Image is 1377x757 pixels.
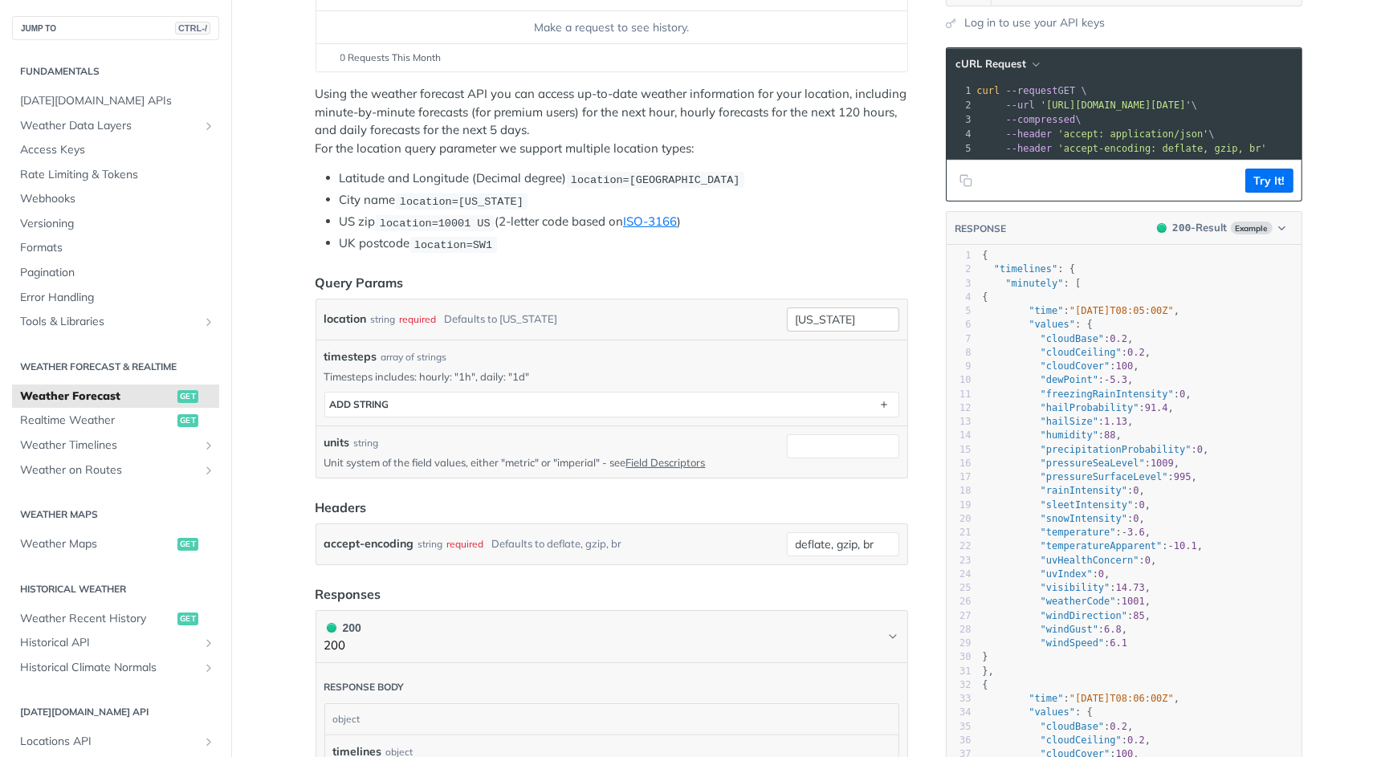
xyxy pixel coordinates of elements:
[12,212,219,236] a: Versioning
[1041,429,1098,441] span: "humidity"
[983,333,1134,344] span: : ,
[1110,637,1127,649] span: 6.1
[20,118,198,134] span: Weather Data Layers
[947,637,972,650] div: 29
[12,286,219,310] a: Error Handling
[983,582,1151,593] span: : ,
[947,526,972,539] div: 21
[1041,568,1093,580] span: "uvIndex"
[1104,624,1122,635] span: 6.8
[1245,169,1293,193] button: Try It!
[1041,596,1116,607] span: "weatherCode"
[12,187,219,211] a: Webhooks
[1041,333,1104,344] span: "cloudBase"
[1041,374,1098,385] span: "dewPoint"
[947,554,972,568] div: 23
[623,214,677,229] a: ISO-3166
[12,310,219,334] a: Tools & LibrariesShow subpages for Tools & Libraries
[202,637,215,649] button: Show subpages for Historical API
[983,499,1151,511] span: : ,
[20,314,198,330] span: Tools & Libraries
[983,278,1082,289] span: : [
[947,568,972,581] div: 24
[947,429,972,442] div: 14
[983,416,1134,427] span: : ,
[947,141,974,156] div: 5
[983,596,1151,607] span: : ,
[1172,220,1227,236] div: - Result
[983,347,1151,358] span: : ,
[965,14,1106,31] a: Log in to use your API keys
[1133,610,1144,621] span: 85
[175,22,210,35] span: CTRL-/
[955,221,1008,237] button: RESPONSE
[1174,540,1197,551] span: 10.1
[340,213,908,231] li: US zip (2-letter code based on )
[1122,527,1127,538] span: -
[947,692,972,706] div: 33
[947,249,972,263] div: 1
[947,112,974,127] div: 3
[492,532,622,556] div: Defaults to deflate, gzip, br
[12,631,219,655] a: Historical APIShow subpages for Historical API
[202,464,215,477] button: Show subpages for Weather on Routes
[177,390,198,403] span: get
[354,436,379,450] div: string
[1127,527,1145,538] span: 3.6
[1139,499,1145,511] span: 0
[12,730,219,754] a: Locations APIShow subpages for Locations API
[202,439,215,452] button: Show subpages for Weather Timelines
[20,290,215,306] span: Error Handling
[20,167,215,183] span: Rate Limiting & Tokens
[947,443,972,457] div: 15
[202,735,215,748] button: Show subpages for Locations API
[947,650,972,664] div: 30
[324,619,899,655] button: 200 200200
[951,56,1045,72] button: cURL Request
[1127,735,1145,746] span: 0.2
[983,540,1204,551] span: : ,
[1116,582,1145,593] span: 14.73
[316,498,367,517] div: Headers
[1041,444,1192,455] span: "precipitationProbability"
[1179,389,1185,400] span: 0
[977,85,1000,96] span: curl
[947,373,972,387] div: 10
[324,369,899,384] p: Timesteps includes: hourly: "1h", daily: "1d"
[1197,444,1203,455] span: 0
[947,304,972,318] div: 5
[12,64,219,79] h2: Fundamentals
[340,191,908,210] li: City name
[12,236,219,260] a: Formats
[1110,374,1127,385] span: 5.3
[1058,128,1209,140] span: 'accept: application/json'
[324,637,361,655] p: 200
[947,332,972,346] div: 7
[414,238,492,250] span: location=SW1
[20,93,215,109] span: [DATE][DOMAIN_NAME] APIs
[947,720,972,734] div: 35
[983,250,988,261] span: {
[1149,220,1293,236] button: 200200-ResultExample
[12,433,219,458] a: Weather TimelinesShow subpages for Weather Timelines
[1041,624,1098,635] span: "windGust"
[12,138,219,162] a: Access Keys
[12,607,219,631] a: Weather Recent Historyget
[12,705,219,719] h2: [DATE][DOMAIN_NAME] API
[1058,143,1267,154] span: 'accept-encoding: deflate, gzip, br'
[1069,305,1174,316] span: "[DATE]T08:05:00Z"
[20,611,173,627] span: Weather Recent History
[12,16,219,40] button: JUMP TOCTRL-/
[1116,360,1134,372] span: 100
[1041,582,1110,593] span: "visibility"
[947,457,972,470] div: 16
[1157,223,1167,233] span: 200
[947,360,972,373] div: 9
[316,584,381,604] div: Responses
[947,127,974,141] div: 4
[340,169,908,188] li: Latitude and Longitude (Decimal degree)
[1005,278,1063,289] span: "minutely"
[947,539,972,553] div: 22
[202,120,215,132] button: Show subpages for Weather Data Layers
[983,319,1093,330] span: : {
